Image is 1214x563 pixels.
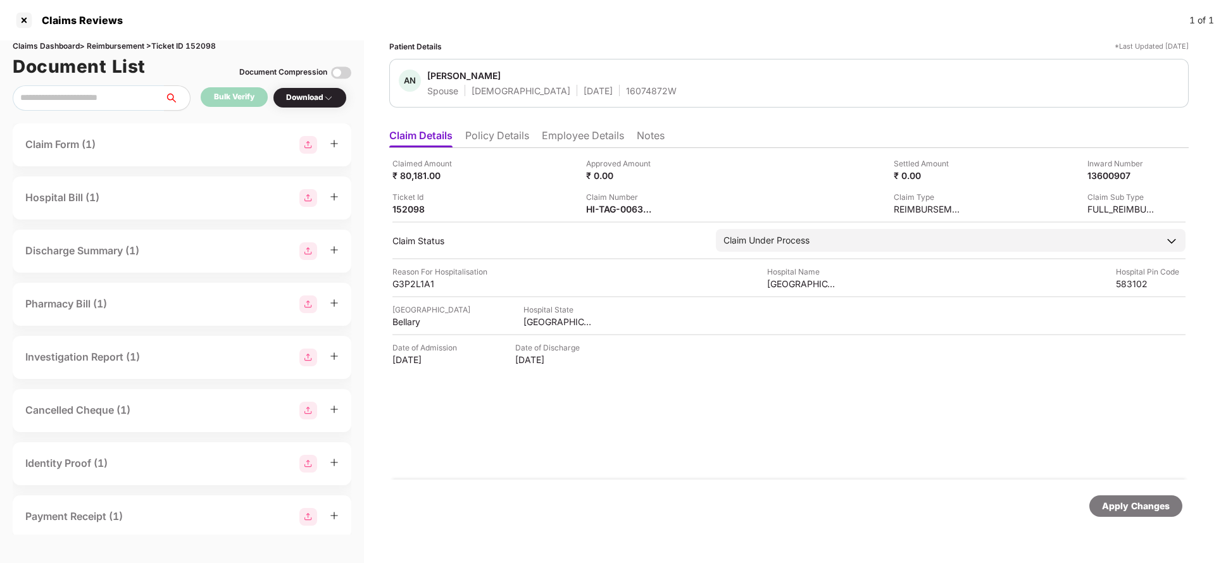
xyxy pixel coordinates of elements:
[330,405,339,414] span: plus
[472,85,570,97] div: [DEMOGRAPHIC_DATA]
[392,354,462,366] div: [DATE]
[767,278,837,290] div: [GEOGRAPHIC_DATA]
[723,233,810,247] div: Claim Under Process
[323,93,334,103] img: svg+xml;base64,PHN2ZyBpZD0iRHJvcGRvd24tMzJ4MzIiIHhtbG5zPSJodHRwOi8vd3d3LnczLm9yZy8yMDAwL3N2ZyIgd2...
[330,511,339,520] span: plus
[1116,278,1186,290] div: 583102
[13,40,351,53] div: Claims Dashboard > Reimbursement > Ticket ID 152098
[299,295,317,313] img: svg+xml;base64,PHN2ZyBpZD0iR3JvdXBfMjg4MTMiIGRhdGEtbmFtZT0iR3JvdXAgMjg4MTMiIHhtbG5zPSJodHRwOi8vd3...
[25,137,96,152] div: Claim Form (1)
[239,66,327,78] div: Document Compression
[392,316,462,328] div: Bellary
[299,508,317,526] img: svg+xml;base64,PHN2ZyBpZD0iR3JvdXBfMjg4MTMiIGRhdGEtbmFtZT0iR3JvdXAgMjg4MTMiIHhtbG5zPSJodHRwOi8vd3...
[164,93,190,103] span: search
[542,129,624,147] li: Employee Details
[1087,191,1157,203] div: Claim Sub Type
[330,245,339,254] span: plus
[34,14,123,27] div: Claims Reviews
[13,53,146,80] h1: Document List
[427,70,501,82] div: [PERSON_NAME]
[586,158,656,170] div: Approved Amount
[25,402,130,418] div: Cancelled Cheque (1)
[25,455,108,471] div: Identity Proof (1)
[894,203,963,215] div: REIMBURSEMENT
[330,192,339,201] span: plus
[214,91,254,103] div: Bulk Verify
[286,92,334,104] div: Download
[523,316,593,328] div: [GEOGRAPHIC_DATA]
[331,63,351,83] img: svg+xml;base64,PHN2ZyBpZD0iVG9nZ2xlLTMyeDMyIiB4bWxucz0iaHR0cDovL3d3dy53My5vcmcvMjAwMC9zdmciIHdpZH...
[392,191,462,203] div: Ticket Id
[392,235,703,247] div: Claim Status
[164,85,191,111] button: search
[1116,266,1186,278] div: Hospital Pin Code
[894,170,963,182] div: ₹ 0.00
[330,458,339,467] span: plus
[25,296,107,312] div: Pharmacy Bill (1)
[299,242,317,260] img: svg+xml;base64,PHN2ZyBpZD0iR3JvdXBfMjg4MTMiIGRhdGEtbmFtZT0iR3JvdXAgMjg4MTMiIHhtbG5zPSJodHRwOi8vd3...
[894,191,963,203] div: Claim Type
[1087,158,1157,170] div: Inward Number
[389,129,453,147] li: Claim Details
[299,189,317,207] img: svg+xml;base64,PHN2ZyBpZD0iR3JvdXBfMjg4MTMiIGRhdGEtbmFtZT0iR3JvdXAgMjg4MTMiIHhtbG5zPSJodHRwOi8vd3...
[1087,170,1157,182] div: 13600907
[330,352,339,361] span: plus
[523,304,593,316] div: Hospital State
[399,70,421,92] div: AN
[427,85,458,97] div: Spouse
[1189,13,1214,27] div: 1 of 1
[1087,203,1157,215] div: FULL_REIMBURSEMENT
[392,342,462,354] div: Date of Admission
[1102,499,1170,513] div: Apply Changes
[392,266,487,278] div: Reason For Hospitalisation
[25,243,139,259] div: Discharge Summary (1)
[626,85,677,97] div: 16074872W
[515,342,585,354] div: Date of Discharge
[299,402,317,419] img: svg+xml;base64,PHN2ZyBpZD0iR3JvdXBfMjg4MTMiIGRhdGEtbmFtZT0iR3JvdXAgMjg4MTMiIHhtbG5zPSJodHRwOi8vd3...
[894,158,963,170] div: Settled Amount
[392,203,462,215] div: 152098
[392,304,470,316] div: [GEOGRAPHIC_DATA]
[586,170,656,182] div: ₹ 0.00
[465,129,529,147] li: Policy Details
[515,354,585,366] div: [DATE]
[25,190,99,206] div: Hospital Bill (1)
[299,455,317,473] img: svg+xml;base64,PHN2ZyBpZD0iR3JvdXBfMjg4MTMiIGRhdGEtbmFtZT0iR3JvdXAgMjg4MTMiIHhtbG5zPSJodHRwOi8vd3...
[299,349,317,366] img: svg+xml;base64,PHN2ZyBpZD0iR3JvdXBfMjg4MTMiIGRhdGEtbmFtZT0iR3JvdXAgMjg4MTMiIHhtbG5zPSJodHRwOi8vd3...
[330,139,339,148] span: plus
[25,349,140,365] div: Investigation Report (1)
[584,85,613,97] div: [DATE]
[389,40,442,53] div: Patient Details
[330,299,339,307] span: plus
[299,136,317,154] img: svg+xml;base64,PHN2ZyBpZD0iR3JvdXBfMjg4MTMiIGRhdGEtbmFtZT0iR3JvdXAgMjg4MTMiIHhtbG5zPSJodHRwOi8vd3...
[1165,235,1178,247] img: downArrowIcon
[586,203,656,215] div: HI-TAG-006366971(0)
[392,278,462,290] div: G3P2L1A1
[637,129,665,147] li: Notes
[767,266,837,278] div: Hospital Name
[1115,40,1189,53] div: *Last Updated [DATE]
[25,509,123,524] div: Payment Receipt (1)
[392,170,462,182] div: ₹ 80,181.00
[586,191,656,203] div: Claim Number
[392,158,462,170] div: Claimed Amount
